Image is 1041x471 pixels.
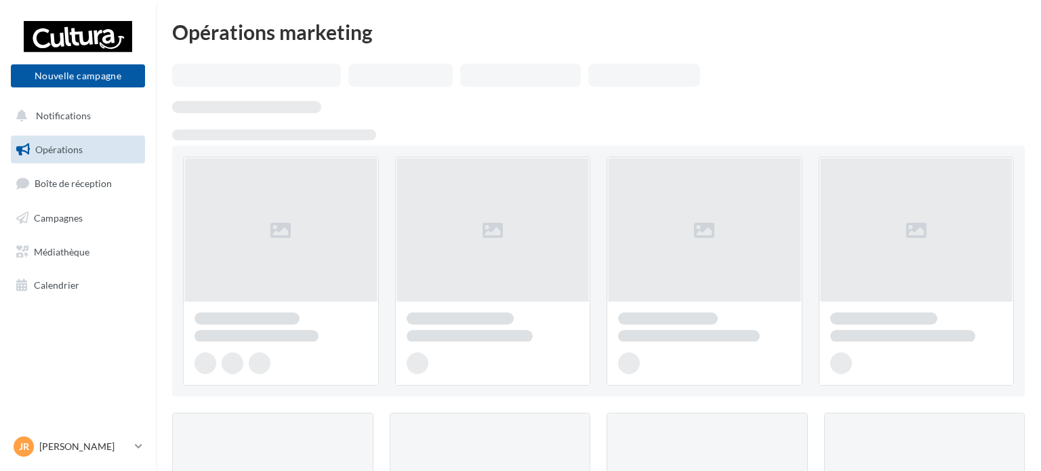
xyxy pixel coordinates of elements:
[19,440,29,453] span: JR
[8,169,148,198] a: Boîte de réception
[8,136,148,164] a: Opérations
[34,245,89,257] span: Médiathèque
[35,178,112,189] span: Boîte de réception
[34,279,79,291] span: Calendrier
[8,204,148,232] a: Campagnes
[11,64,145,87] button: Nouvelle campagne
[11,434,145,459] a: JR [PERSON_NAME]
[34,212,83,224] span: Campagnes
[8,271,148,300] a: Calendrier
[35,144,83,155] span: Opérations
[39,440,129,453] p: [PERSON_NAME]
[172,22,1025,42] div: Opérations marketing
[36,110,91,121] span: Notifications
[8,238,148,266] a: Médiathèque
[8,102,142,130] button: Notifications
